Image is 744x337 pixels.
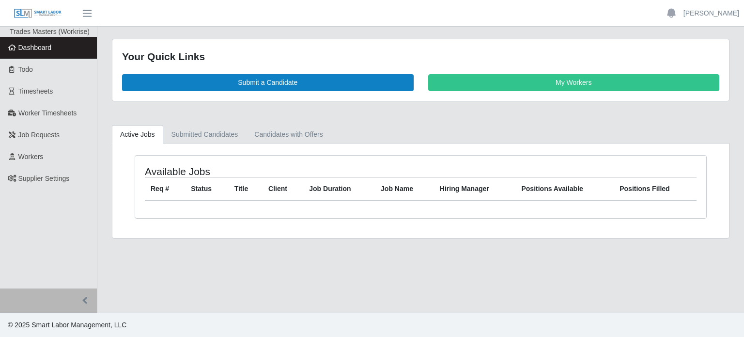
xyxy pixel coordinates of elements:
[18,153,44,160] span: Workers
[145,177,185,200] th: Req #
[122,49,719,64] div: Your Quick Links
[18,65,33,73] span: Todo
[122,74,414,91] a: Submit a Candidate
[145,165,366,177] h4: Available Jobs
[8,321,126,329] span: © 2025 Smart Labor Management, LLC
[303,177,375,200] th: Job Duration
[515,177,614,200] th: Positions Available
[14,8,62,19] img: SLM Logo
[18,131,60,139] span: Job Requests
[428,74,720,91] a: My Workers
[229,177,263,200] th: Title
[185,177,228,200] th: Status
[263,177,303,200] th: Client
[18,44,52,51] span: Dashboard
[163,125,247,144] a: Submitted Candidates
[683,8,739,18] a: [PERSON_NAME]
[434,177,516,200] th: Hiring Manager
[112,125,163,144] a: Active Jobs
[18,109,77,117] span: Worker Timesheets
[246,125,331,144] a: Candidates with Offers
[10,28,90,35] span: Trades Masters (Workrise)
[614,177,697,200] th: Positions Filled
[18,87,53,95] span: Timesheets
[18,175,70,182] span: Supplier Settings
[375,177,434,200] th: Job Name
